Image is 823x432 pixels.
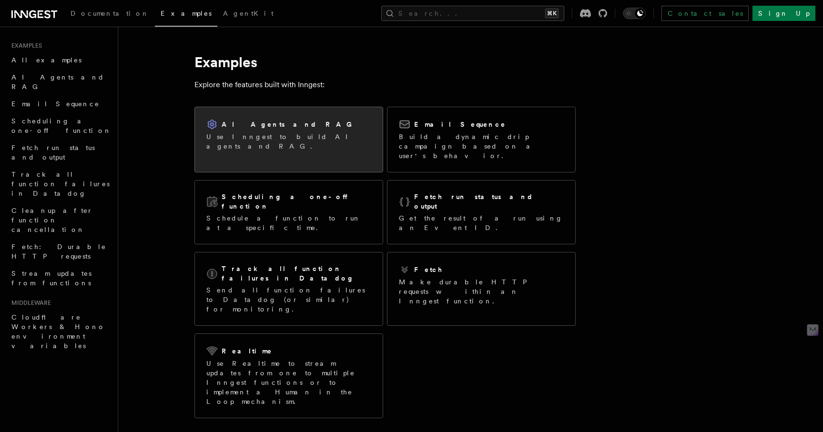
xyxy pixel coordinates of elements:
a: Track all function failures in DatadogSend all function failures to Datadog (or similar) for moni... [194,252,383,326]
p: Get the result of a run using an Event ID. [399,213,564,232]
h2: Realtime [222,346,273,356]
h2: AI Agents and RAG [222,120,357,129]
h1: Examples [194,53,576,70]
a: All examples [8,51,112,69]
kbd: ⌘K [545,9,559,18]
h2: Scheduling a one-off function [222,192,371,211]
span: Fetch run status and output [11,144,95,161]
a: Fetch run status and outputGet the result of a run using an Event ID. [387,180,576,244]
a: Scheduling a one-off functionSchedule a function to run at a specific time. [194,180,383,244]
span: Cloudflare Workers & Hono environment variables [11,313,105,350]
h2: Fetch [414,265,443,274]
a: Sign Up [752,6,815,21]
span: Fetch: Durable HTTP requests [11,243,106,260]
a: Cloudflare Workers & Hono environment variables [8,309,112,354]
h2: Track all function failures in Datadog [222,264,371,283]
span: Middleware [8,299,51,307]
p: Build a dynamic drip campaign based on a user's behavior. [399,132,564,161]
a: Contact sales [661,6,749,21]
a: AI Agents and RAGUse Inngest to build AI agents and RAG. [194,107,383,172]
p: Use Inngest to build AI agents and RAG. [206,132,371,151]
a: Examples [155,3,217,27]
span: Examples [8,42,42,50]
span: AI Agents and RAG [11,73,104,90]
a: Stream updates from functions [8,265,112,291]
span: AgentKit [223,10,274,17]
p: Schedule a function to run at a specific time. [206,213,371,232]
span: Scheduling a one-off function [11,117,112,134]
a: Fetch run status and output [8,139,112,166]
a: Email SequenceBuild a dynamic drip campaign based on a user's behavior. [387,107,576,172]
p: Use Realtime to stream updates from one to multiple Inngest functions or to implement a Human in ... [206,359,371,406]
a: Scheduling a one-off function [8,112,112,139]
span: Documentation [71,10,149,17]
a: AI Agents and RAG [8,69,112,95]
span: Examples [161,10,212,17]
span: Cleanup after function cancellation [11,207,93,233]
h2: Fetch run status and output [414,192,564,211]
a: Track all function failures in Datadog [8,166,112,202]
button: Toggle dark mode [623,8,646,19]
button: Search...⌘K [381,6,564,21]
a: Cleanup after function cancellation [8,202,112,238]
span: Stream updates from functions [11,270,91,287]
span: Track all function failures in Datadog [11,171,110,197]
a: FetchMake durable HTTP requests within an Inngest function. [387,252,576,326]
a: Documentation [65,3,155,26]
span: Email Sequence [11,100,100,108]
h2: Email Sequence [414,120,506,129]
span: All examples [11,56,81,64]
p: Make durable HTTP requests within an Inngest function. [399,277,564,306]
a: RealtimeUse Realtime to stream updates from one to multiple Inngest functions or to implement a H... [194,333,383,418]
p: Send all function failures to Datadog (or similar) for monitoring. [206,285,371,314]
a: AgentKit [217,3,279,26]
a: Fetch: Durable HTTP requests [8,238,112,265]
a: Email Sequence [8,95,112,112]
p: Explore the features built with Inngest: [194,78,576,91]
